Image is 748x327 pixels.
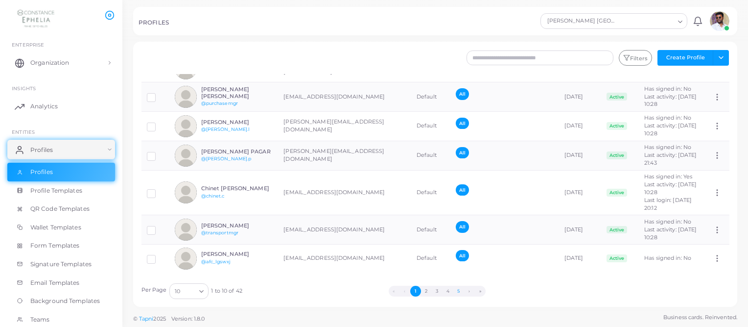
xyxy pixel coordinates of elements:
[559,141,602,170] td: [DATE]
[30,204,90,213] span: QR Code Templates
[171,315,205,322] span: Version: 1.8.0
[644,173,692,180] span: Has signed in: Yes
[475,286,486,297] button: Go to last page
[607,122,627,130] span: Active
[456,250,469,261] span: All
[12,42,44,48] span: Enterprise
[644,218,691,225] span: Has signed in: No
[644,122,697,137] span: Last activity: [DATE] 10:28
[181,286,195,297] input: Search for option
[175,248,197,270] img: avatar
[242,286,632,297] ul: Pagination
[175,286,180,297] span: 10
[710,11,729,31] img: avatar
[30,58,69,67] span: Organization
[456,184,469,196] span: All
[7,200,115,218] a: QR Code Templates
[30,186,82,195] span: Profile Templates
[7,218,115,237] a: Wallet Templates
[411,215,450,245] td: Default
[411,111,450,141] td: Default
[201,126,250,132] a: @[PERSON_NAME].l
[7,53,115,73] a: Organization
[644,226,697,241] span: Last activity: [DATE] 10:28
[411,170,450,215] td: Default
[411,141,450,170] td: Default
[201,156,252,161] a: @[PERSON_NAME].p
[607,93,627,101] span: Active
[7,255,115,274] a: Signature Templates
[7,292,115,310] a: Background Templates
[133,315,205,323] span: ©
[30,278,80,287] span: Email Templates
[30,297,100,305] span: Background Templates
[657,50,713,66] button: Create Profile
[644,144,691,151] span: Has signed in: No
[175,115,197,137] img: avatar
[411,245,450,273] td: Default
[12,85,36,91] span: INSIGHTS
[644,197,692,211] span: Last login: [DATE] 20:12
[278,111,411,141] td: [PERSON_NAME][EMAIL_ADDRESS][DOMAIN_NAME]
[7,97,115,116] a: Analytics
[30,146,53,154] span: Profiles
[211,287,242,295] span: 1 to 10 of 42
[201,149,273,155] h6: [PERSON_NAME] PAGAR
[559,82,602,112] td: [DATE]
[201,223,273,229] h6: [PERSON_NAME]
[644,93,697,108] span: Last activity: [DATE] 10:28
[278,170,411,215] td: [EMAIL_ADDRESS][DOMAIN_NAME]
[30,102,58,111] span: Analytics
[559,215,602,245] td: [DATE]
[707,11,732,31] a: avatar
[201,101,238,106] a: @purchasemgr
[644,151,697,166] span: Last activity: [DATE] 21:43
[559,170,602,215] td: [DATE]
[464,286,475,297] button: Go to next page
[7,274,115,292] a: Email Templates
[607,226,627,234] span: Active
[175,181,197,203] img: avatar
[201,230,238,235] a: @transportmgr
[175,86,197,108] img: avatar
[607,151,627,159] span: Active
[30,260,92,269] span: Signature Templates
[456,221,469,232] span: All
[201,193,225,199] a: @chinet.c
[201,251,273,257] h6: [PERSON_NAME]
[30,315,50,324] span: Teams
[456,88,469,100] span: All
[432,286,443,297] button: Go to page 3
[30,168,53,176] span: Profiles
[175,145,197,167] img: avatar
[278,141,411,170] td: [PERSON_NAME][EMAIL_ADDRESS][DOMAIN_NAME]
[278,245,411,273] td: [EMAIL_ADDRESS][DOMAIN_NAME]
[607,189,627,197] span: Active
[663,313,737,322] span: Business cards. Reinvented.
[559,111,602,141] td: [DATE]
[7,163,115,181] a: Profiles
[169,283,209,299] div: Search for option
[141,286,167,294] label: Per Page
[201,69,228,74] a: @brigitte.e
[644,254,691,261] span: Has signed in: No
[618,16,674,26] input: Search for option
[278,215,411,245] td: [EMAIL_ADDRESS][DOMAIN_NAME]
[559,245,602,273] td: [DATE]
[7,181,115,200] a: Profile Templates
[153,315,165,323] span: 2025
[607,254,627,262] span: Active
[540,13,687,29] div: Search for option
[201,119,273,126] h6: [PERSON_NAME]
[443,286,453,297] button: Go to page 4
[456,147,469,158] span: All
[456,118,469,129] span: All
[421,286,432,297] button: Go to page 2
[9,9,63,27] a: logo
[139,315,154,322] a: Tapni
[175,219,197,241] img: avatar
[619,50,652,66] button: Filters
[201,185,273,192] h6: Chinet [PERSON_NAME]
[139,19,169,26] h5: PROFILES
[410,286,421,297] button: Go to page 1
